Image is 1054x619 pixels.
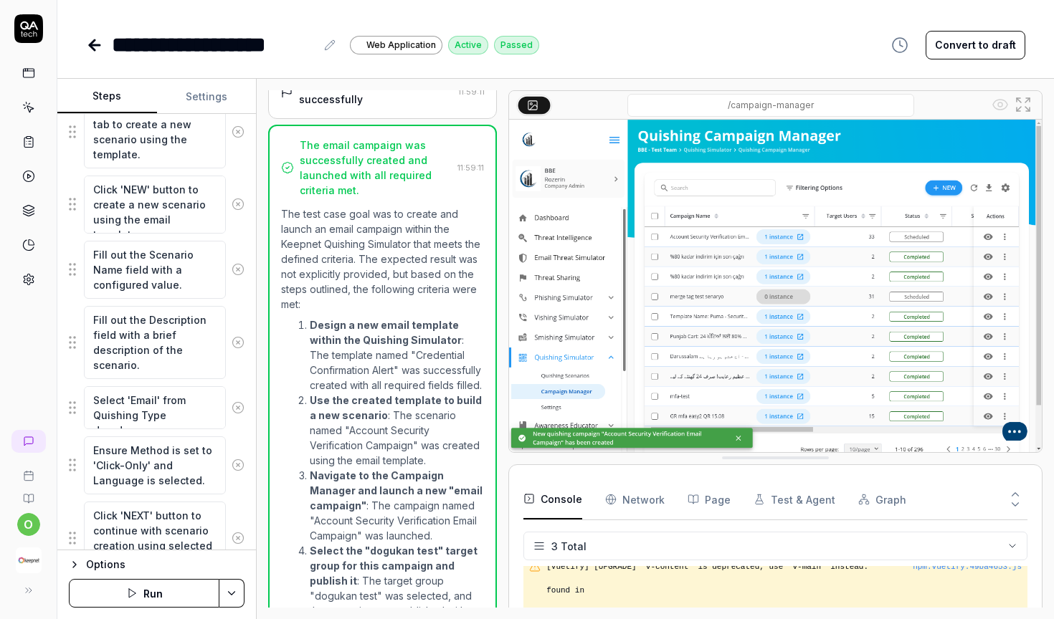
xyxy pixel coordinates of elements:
button: Steps [57,80,157,114]
button: Keepnet Logo [6,536,51,576]
img: Keepnet Logo [16,547,42,573]
button: Remove step [226,393,250,422]
a: Web Application [350,35,442,54]
button: Remove step [226,255,250,284]
button: Test & Agent [754,479,835,519]
button: Remove step [226,451,250,479]
button: Convert to draft [926,31,1025,59]
div: Suggestions [69,305,244,380]
button: Settings [157,80,257,114]
button: Show all interative elements [989,93,1012,116]
div: Suggestions [69,436,244,495]
strong: Select the "dogukan test" target group for this campaign and publish it [310,544,478,587]
li: : The scenario named "Account Security Verification Campaign" was created using the email template. [310,393,484,468]
div: Suggestions [69,501,244,575]
div: Suggestions [69,240,244,299]
a: Book a call with us [6,459,51,481]
strong: Navigate to the Campaign Manager and launch a new "email campaign" [310,469,483,512]
button: Remove step [226,524,250,552]
div: Options [86,556,244,573]
p: The test case goal was to create and launch an email campaign within the Keepnet Quishing Simulat... [281,206,484,312]
button: npm.vuetify.49ba4653.js [913,561,1022,573]
li: : The template named "Credential Confirmation Alert" was successfully created with all required f... [310,317,484,393]
img: Screenshot [509,120,1042,452]
button: Page [688,479,731,519]
span: Web Application [366,39,436,52]
strong: Design a new email template within the Quishing Simulator [310,319,462,346]
button: Remove step [226,190,250,219]
li: : The campaign named "Account Security Verification Email Campaign" was launched. [310,468,484,543]
button: Remove step [226,117,250,146]
button: Options [69,556,244,573]
a: New conversation [11,430,46,453]
div: Passed [494,36,539,54]
time: 11:59:11 [457,163,484,173]
strong: Use the created template to build a new scenario [310,394,482,421]
button: Remove step [226,328,250,357]
a: Documentation [6,481,51,504]
button: View version history [883,31,917,59]
div: Suggestions [69,95,244,169]
button: Console [523,479,582,519]
time: 11:59:11 [458,87,485,97]
button: Run [69,579,219,608]
button: o [17,513,40,536]
div: Test case completed successfully [299,77,452,107]
button: Network [605,479,665,519]
div: Suggestions [69,385,244,430]
button: Open in full screen [1012,93,1035,116]
div: The email campaign was successfully created and launched with all required criteria met. [300,138,452,198]
div: Suggestions [69,175,244,234]
div: Active [448,36,488,54]
button: Graph [858,479,906,519]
